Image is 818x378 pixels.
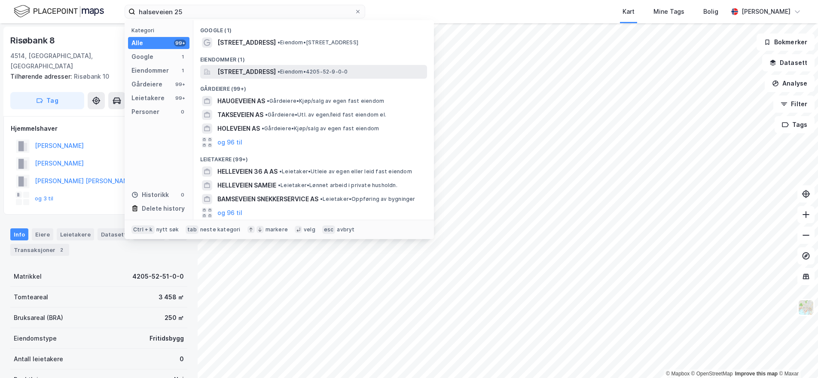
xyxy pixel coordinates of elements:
[262,125,379,132] span: Gårdeiere • Kjøp/salg av egen fast eiendom
[10,244,69,256] div: Transaksjoner
[653,6,684,17] div: Mine Tags
[762,54,815,71] button: Datasett
[165,313,184,323] div: 250 ㎡
[156,226,179,233] div: nytt søk
[278,182,281,188] span: •
[217,37,276,48] span: [STREET_ADDRESS]
[131,107,159,117] div: Personer
[265,111,386,118] span: Gårdeiere • Utl. av egen/leid fast eiendom el.
[14,333,57,344] div: Eiendomstype
[217,166,278,177] span: HELLEVEIEN 36 A AS
[32,228,53,240] div: Eiere
[217,96,265,106] span: HAUGEVEIEN AS
[304,226,315,233] div: velg
[278,39,358,46] span: Eiendom • [STREET_ADDRESS]
[703,6,718,17] div: Bolig
[150,333,184,344] div: Fritidsbygg
[217,67,276,77] span: [STREET_ADDRESS]
[131,190,169,200] div: Historikk
[131,93,165,103] div: Leietakere
[14,292,48,302] div: Tomteareal
[14,354,63,364] div: Antall leietakere
[11,123,187,134] div: Hjemmelshaver
[623,6,635,17] div: Kart
[131,38,143,48] div: Alle
[174,81,186,88] div: 99+
[267,98,269,104] span: •
[131,79,162,89] div: Gårdeiere
[217,137,242,148] button: og 96 til
[265,111,268,118] span: •
[757,34,815,51] button: Bokmerker
[320,196,415,203] span: Leietaker • Oppføring av bygninger
[98,228,130,240] div: Datasett
[278,68,280,75] span: •
[262,125,264,132] span: •
[267,98,384,104] span: Gårdeiere • Kjøp/salg av egen fast eiendom
[775,116,815,133] button: Tags
[174,40,186,46] div: 99+
[142,203,185,214] div: Delete history
[217,208,242,218] button: og 96 til
[217,180,276,191] span: HELLEVEIEN SAMEIE
[179,191,186,198] div: 0
[279,168,282,175] span: •
[337,226,354,233] div: avbryt
[131,225,155,234] div: Ctrl + k
[742,6,791,17] div: [PERSON_NAME]
[131,52,153,62] div: Google
[765,75,815,92] button: Analyse
[14,313,63,323] div: Bruksareal (BRA)
[773,95,815,113] button: Filter
[320,196,323,202] span: •
[798,299,814,316] img: Z
[131,65,169,76] div: Eiendommer
[14,4,104,19] img: logo.f888ab2527a4732fd821a326f86c7f29.svg
[775,337,818,378] iframe: Chat Widget
[179,108,186,115] div: 0
[10,228,28,240] div: Info
[193,79,434,94] div: Gårdeiere (99+)
[266,226,288,233] div: markere
[278,182,397,189] span: Leietaker • Lønnet arbeid i private husholdn.
[10,73,74,80] span: Tilhørende adresser:
[279,168,412,175] span: Leietaker • Utleie av egen eller leid fast eiendom
[179,53,186,60] div: 1
[14,271,42,282] div: Matrikkel
[217,123,260,134] span: HOLEVEIEN AS
[193,149,434,165] div: Leietakere (99+)
[691,371,733,377] a: OpenStreetMap
[193,49,434,65] div: Eiendommer (1)
[186,225,198,234] div: tab
[57,228,94,240] div: Leietakere
[159,292,184,302] div: 3 458 ㎡
[666,371,690,377] a: Mapbox
[10,92,84,109] button: Tag
[278,39,280,46] span: •
[57,246,66,254] div: 2
[174,95,186,101] div: 99+
[132,271,184,282] div: 4205-52-51-0-0
[217,194,318,204] span: BAMSEVEIEN SNEKKERSERVICE AS
[735,371,778,377] a: Improve this map
[180,354,184,364] div: 0
[193,20,434,36] div: Google (1)
[10,34,57,47] div: Risøbank 8
[135,5,354,18] input: Søk på adresse, matrikkel, gårdeiere, leietakere eller personer
[278,68,348,75] span: Eiendom • 4205-52-9-0-0
[322,225,336,234] div: esc
[200,226,241,233] div: neste kategori
[217,110,263,120] span: TAKSEVEIEN AS
[10,71,180,82] div: Risøbank 10
[10,51,142,71] div: 4514, [GEOGRAPHIC_DATA], [GEOGRAPHIC_DATA]
[179,67,186,74] div: 1
[775,337,818,378] div: Kontrollprogram for chat
[131,27,189,34] div: Kategori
